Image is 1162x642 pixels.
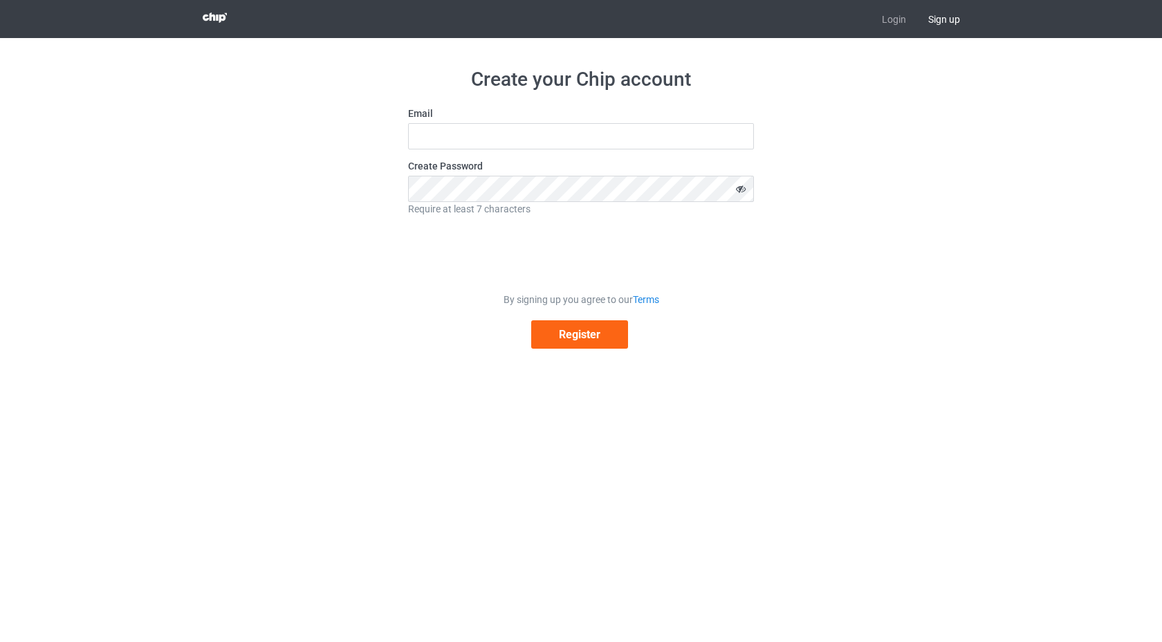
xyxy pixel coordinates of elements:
[408,159,754,173] label: Create Password
[203,12,227,23] img: 3d383065fc803cdd16c62507c020ddf8.png
[408,202,754,216] div: Require at least 7 characters
[531,320,628,349] button: Register
[408,293,754,306] div: By signing up you agree to our
[408,107,754,120] label: Email
[633,294,659,305] a: Terms
[476,226,686,279] iframe: reCAPTCHA
[408,67,754,92] h1: Create your Chip account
